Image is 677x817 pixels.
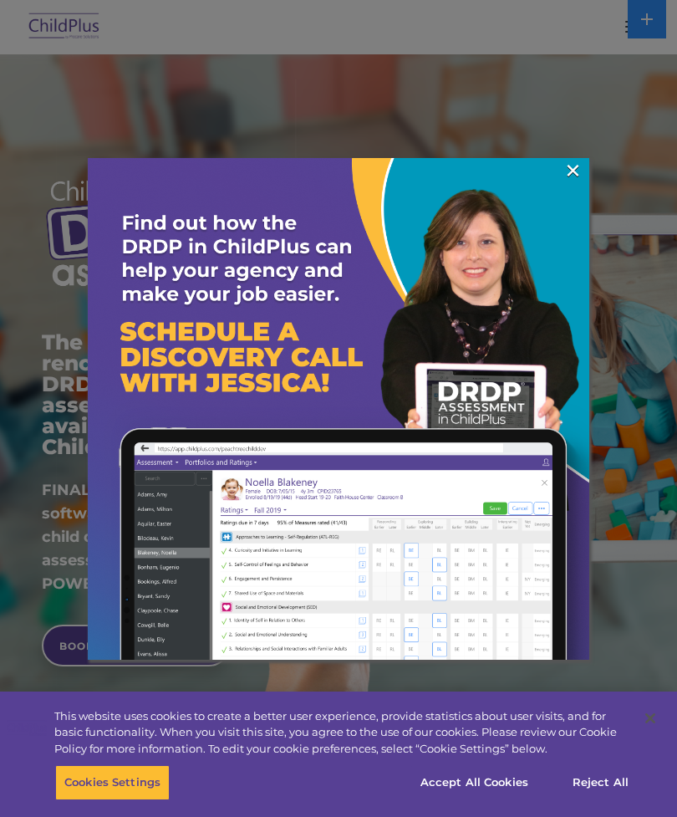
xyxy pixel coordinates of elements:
div: This website uses cookies to create a better user experience, provide statistics about user visit... [54,708,630,758]
button: Cookies Settings [55,765,170,800]
a: × [563,162,583,179]
button: Reject All [548,765,653,800]
button: Close [632,700,669,737]
button: Accept All Cookies [411,765,537,800]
